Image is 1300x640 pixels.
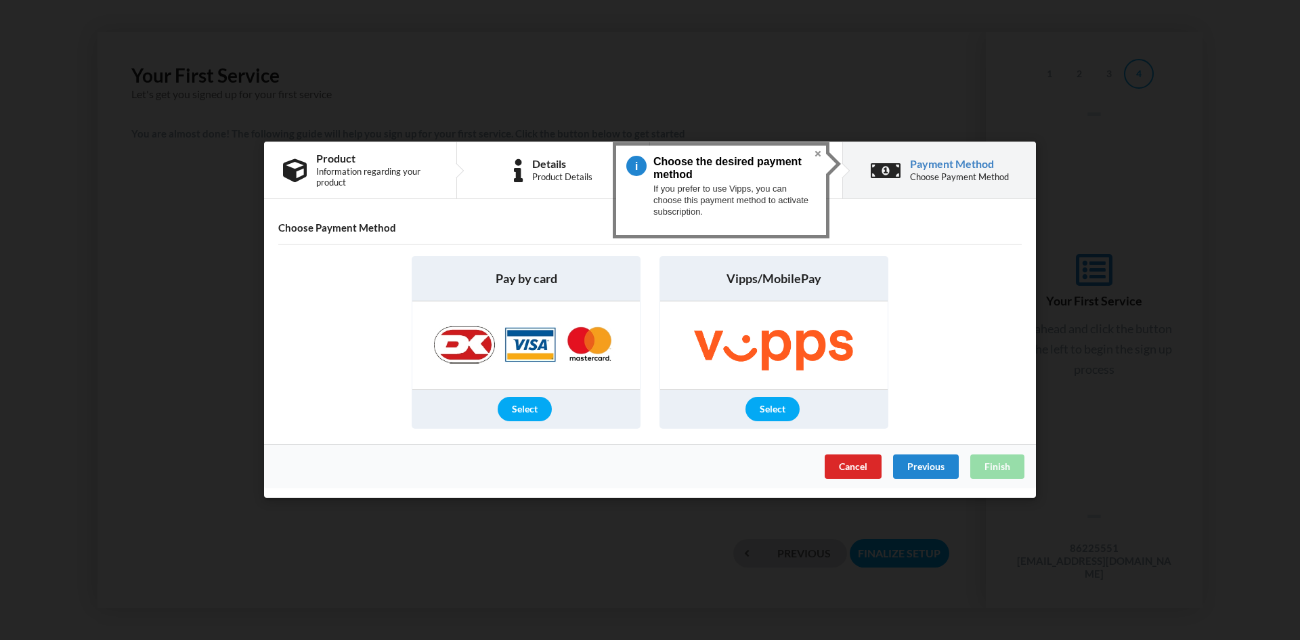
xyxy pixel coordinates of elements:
[532,158,592,169] div: Details
[910,172,1009,183] div: Choose Payment Method
[420,302,632,390] img: Nets
[810,146,826,162] button: Close
[727,271,821,288] span: Vipps/MobilePay
[653,155,806,181] h3: Choose the desired payment method
[653,177,816,217] div: If you prefer to use Vipps, you can choose this payment method to activate subscription.
[893,455,959,479] div: Previous
[532,172,592,183] div: Product Details
[316,167,437,188] div: Information regarding your product
[825,455,882,479] div: Cancel
[498,398,552,422] div: Select
[910,158,1009,169] div: Payment Method
[316,153,437,164] div: Product
[626,156,653,176] span: 4
[745,398,800,422] div: Select
[496,271,557,288] span: Pay by card
[664,302,883,390] img: Vipps/MobilePay
[278,222,1022,235] h4: Choose Payment Method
